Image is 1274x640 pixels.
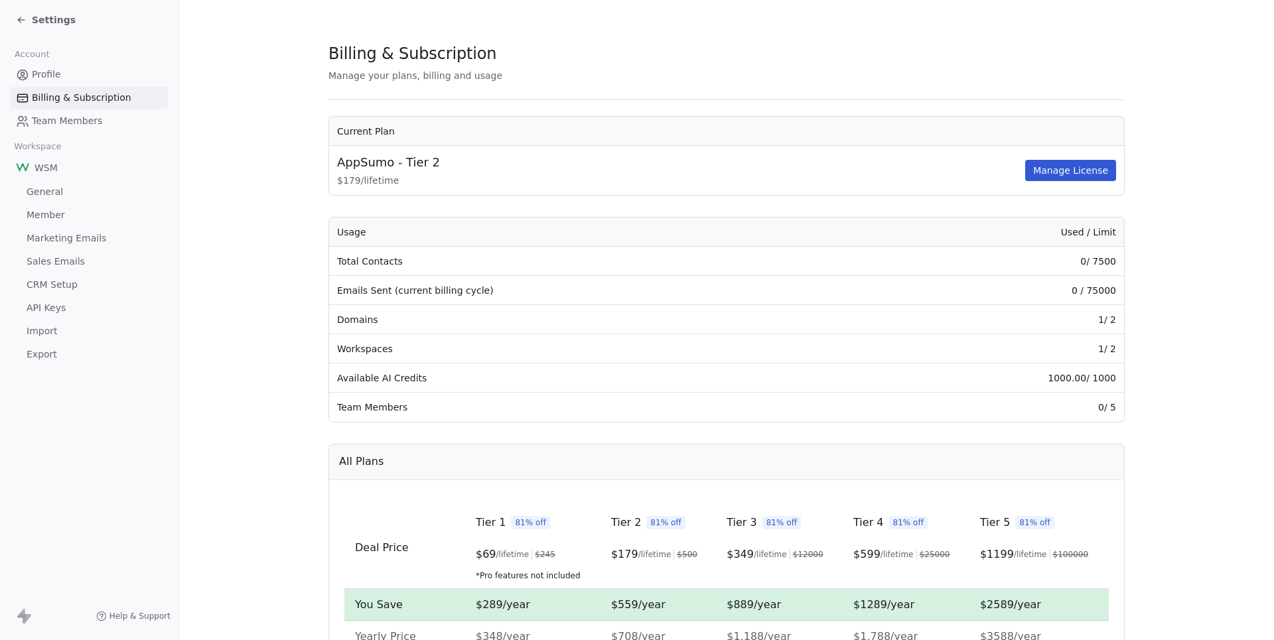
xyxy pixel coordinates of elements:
[27,255,85,269] span: Sales Emails
[863,305,1124,334] td: 1 / 2
[535,549,555,560] span: $ 245
[476,598,530,611] span: $289/year
[328,70,502,81] span: Manage your plans, billing and usage
[32,68,61,82] span: Profile
[980,598,1041,611] span: $2589/year
[980,546,1014,562] span: $ 1199
[476,515,506,531] span: Tier 1
[1053,549,1089,560] span: $ 100000
[863,334,1124,363] td: 1 / 2
[853,546,881,562] span: $ 599
[476,546,496,562] span: $ 69
[11,227,168,249] a: Marketing Emails
[11,320,168,342] a: Import
[11,204,168,226] a: Member
[1025,160,1116,181] button: Manage License
[611,515,641,531] span: Tier 2
[27,208,65,222] span: Member
[328,44,496,64] span: Billing & Subscription
[329,247,863,276] td: Total Contacts
[611,598,666,611] span: $559/year
[355,541,409,554] span: Deal Price
[329,218,863,247] th: Usage
[11,181,168,203] a: General
[27,301,66,315] span: API Keys
[863,393,1124,422] td: 0 / 5
[355,598,403,611] span: You Save
[11,87,168,109] a: Billing & Subscription
[11,251,168,273] a: Sales Emails
[32,13,76,27] span: Settings
[638,549,672,560] span: /lifetime
[27,231,106,245] span: Marketing Emails
[27,278,78,292] span: CRM Setup
[863,218,1124,247] th: Used / Limit
[109,611,171,621] span: Help & Support
[339,454,384,470] span: All Plans
[11,64,168,86] a: Profile
[9,137,67,157] span: Workspace
[11,274,168,296] a: CRM Setup
[677,549,697,560] span: $ 500
[727,546,754,562] span: $ 349
[853,598,914,611] span: $1289/year
[11,110,168,132] a: Team Members
[329,276,863,305] td: Emails Sent (current billing cycle)
[496,549,530,560] span: /lifetime
[329,117,1124,146] th: Current Plan
[754,549,787,560] span: /lifetime
[32,114,102,128] span: Team Members
[863,247,1124,276] td: 0 / 7500
[96,611,171,621] a: Help & Support
[35,161,58,174] span: WSM
[11,297,168,319] a: API Keys
[611,546,638,562] span: $ 179
[980,515,1010,531] span: Tier 5
[329,393,863,422] td: Team Members
[476,570,590,581] span: *Pro features not included
[16,161,29,174] img: W-Logo-200x200.png
[727,515,756,531] span: Tier 3
[881,549,914,560] span: /lifetime
[762,516,802,529] span: 81% off
[863,276,1124,305] td: 0 / 75000
[863,363,1124,393] td: 1000.00 / 1000
[9,44,55,64] span: Account
[32,91,131,105] span: Billing & Subscription
[337,154,440,171] span: AppSumo - Tier 2
[27,348,57,361] span: Export
[1014,549,1047,560] span: /lifetime
[27,324,57,338] span: Import
[337,174,1023,187] span: $ 179 / lifetime
[329,305,863,334] td: Domains
[920,549,950,560] span: $ 25000
[511,516,550,529] span: 81% off
[27,185,63,199] span: General
[853,515,883,531] span: Tier 4
[329,363,863,393] td: Available AI Credits
[11,344,168,365] a: Export
[16,13,76,27] a: Settings
[889,516,928,529] span: 81% off
[329,334,863,363] td: Workspaces
[646,516,685,529] span: 81% off
[1015,516,1054,529] span: 81% off
[727,598,781,611] span: $889/year
[793,549,823,560] span: $ 12000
